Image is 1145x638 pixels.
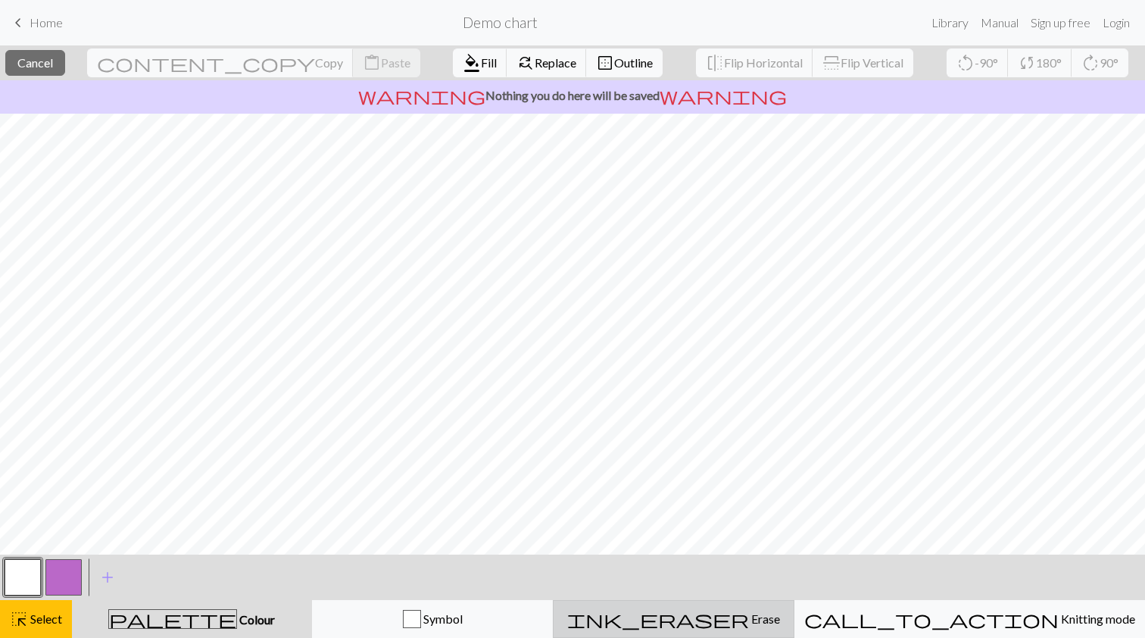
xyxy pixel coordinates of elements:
h2: Demo chart [463,14,538,31]
span: Symbol [421,611,463,626]
a: Library [925,8,975,38]
span: rotate_right [1081,52,1100,73]
span: sync [1018,52,1036,73]
span: Flip Horizontal [724,55,803,70]
button: 180° [1008,48,1072,77]
span: ink_eraser [567,608,749,630]
span: rotate_left [956,52,975,73]
button: Fill [453,48,507,77]
button: Flip Horizontal [696,48,813,77]
span: find_replace [516,52,535,73]
button: Colour [72,600,312,638]
span: Select [28,611,62,626]
span: highlight_alt [10,608,28,630]
span: warning [660,85,787,106]
button: Outline [586,48,663,77]
span: Home [30,15,63,30]
span: keyboard_arrow_left [9,12,27,33]
button: -90° [947,48,1009,77]
button: Flip Vertical [813,48,913,77]
a: Sign up free [1025,8,1097,38]
a: Manual [975,8,1025,38]
a: Home [9,10,63,36]
span: Erase [749,611,780,626]
span: palette [109,608,236,630]
span: call_to_action [804,608,1059,630]
button: Erase [553,600,794,638]
button: Knitting mode [794,600,1145,638]
span: Cancel [17,55,53,70]
span: Colour [237,612,275,627]
p: Nothing you do here will be saved [6,86,1139,105]
span: Knitting mode [1059,611,1135,626]
a: Login [1097,8,1136,38]
span: 180° [1036,55,1062,70]
span: warning [358,85,485,106]
button: Copy [87,48,354,77]
span: format_color_fill [463,52,481,73]
span: Outline [614,55,653,70]
span: Flip Vertical [841,55,903,70]
button: 90° [1072,48,1128,77]
span: Fill [481,55,497,70]
span: add [98,567,117,588]
button: Replace [507,48,587,77]
button: Symbol [312,600,554,638]
span: content_copy [97,52,315,73]
span: 90° [1100,55,1118,70]
span: flip [706,52,724,73]
span: flip [821,54,842,72]
span: Replace [535,55,576,70]
span: border_outer [596,52,614,73]
span: -90° [975,55,998,70]
span: Copy [315,55,343,70]
button: Cancel [5,50,65,76]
